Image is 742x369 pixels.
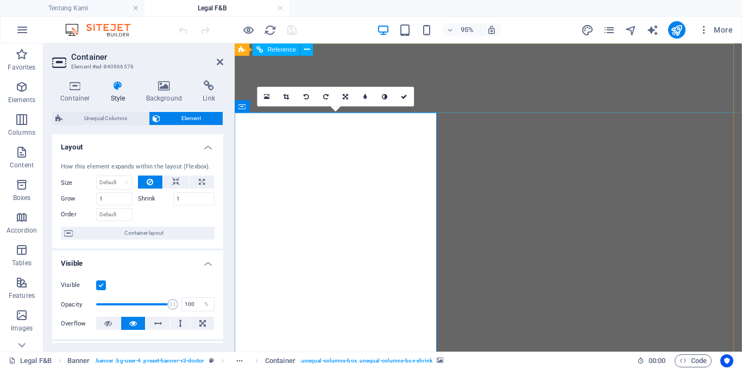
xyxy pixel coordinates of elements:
[61,279,96,292] label: Visible
[52,341,223,367] h4: Spacing
[11,324,33,333] p: Images
[625,23,638,36] button: navigator
[61,302,96,308] label: Opacity
[199,298,214,311] div: %
[316,87,336,107] a: Rotate right 90°
[458,23,476,36] h6: 95%
[61,162,215,172] div: How this element expands within the layout (Flexbox).
[194,80,223,103] h4: Link
[9,291,35,300] p: Features
[264,24,276,36] i: Reload page
[95,354,205,367] span: . banner .bg-user-4 .preset-banner-v3-doctor
[76,227,211,240] span: Container layout
[61,227,215,240] button: Container layout
[10,161,34,170] p: Content
[265,354,295,367] span: Click to select. Double-click to edit
[603,23,616,36] button: pages
[277,87,297,107] a: Crop mode
[656,357,658,365] span: :
[8,96,36,104] p: Elements
[8,128,35,137] p: Columns
[61,180,96,186] label: Size
[668,21,686,39] button: publish
[13,193,31,202] p: Boxes
[52,251,223,270] h4: Visible
[164,112,220,125] span: Element
[581,24,594,36] i: Design (Ctrl+Alt+Y)
[637,354,666,367] h6: Session time
[375,87,394,107] a: Greyscale
[144,2,289,14] h4: Legal F&B
[355,87,375,107] a: Blur
[52,80,103,103] h4: Container
[297,87,316,107] a: Rotate left 90°
[209,358,214,364] i: This element is a customizable preset
[138,80,195,103] h4: Background
[646,24,659,36] i: AI Writer
[300,354,432,367] span: . unequal-columns-box .unequal-columns-box-shrink
[173,192,215,205] input: Default
[487,25,496,35] i: On resize automatically adjust zoom level to fit chosen device.
[62,23,144,36] img: Editor Logo
[71,62,202,72] h3: Element #ed-840966576
[437,358,443,364] i: This element contains a background
[67,354,443,367] nav: breadcrumb
[581,23,594,36] button: design
[71,52,223,62] h2: Container
[96,208,133,221] input: Default
[720,354,733,367] button: Usercentrics
[7,226,37,235] p: Accordion
[336,87,355,107] a: Change orientation
[649,354,665,367] span: 00 00
[603,24,615,36] i: Pages (Ctrl+Alt+S)
[96,192,133,205] input: Default
[675,354,712,367] button: Code
[67,354,90,367] span: Click to select. Double-click to edit
[61,192,96,205] label: Grow
[263,23,276,36] button: reload
[442,23,481,36] button: 95%
[138,192,173,205] label: Shrink
[395,87,414,107] a: Confirm ( Ctrl ⏎ )
[52,134,223,154] h4: Layout
[680,354,707,367] span: Code
[694,21,737,39] button: More
[61,317,96,330] label: Overflow
[8,63,35,72] p: Favorites
[66,112,146,125] span: Unequal Columns
[149,112,223,125] button: Element
[699,24,733,35] span: More
[646,23,659,36] button: text_generator
[9,354,52,367] a: Click to cancel selection. Double-click to open Pages
[257,87,277,107] a: Select files from the file manager, stock photos, or upload file(s)
[268,47,297,53] span: Reference
[670,24,683,36] i: Publish
[242,23,255,36] button: Click here to leave preview mode and continue editing
[61,208,96,221] label: Order
[52,112,149,125] button: Unequal Columns
[12,259,32,267] p: Tables
[103,80,138,103] h4: Style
